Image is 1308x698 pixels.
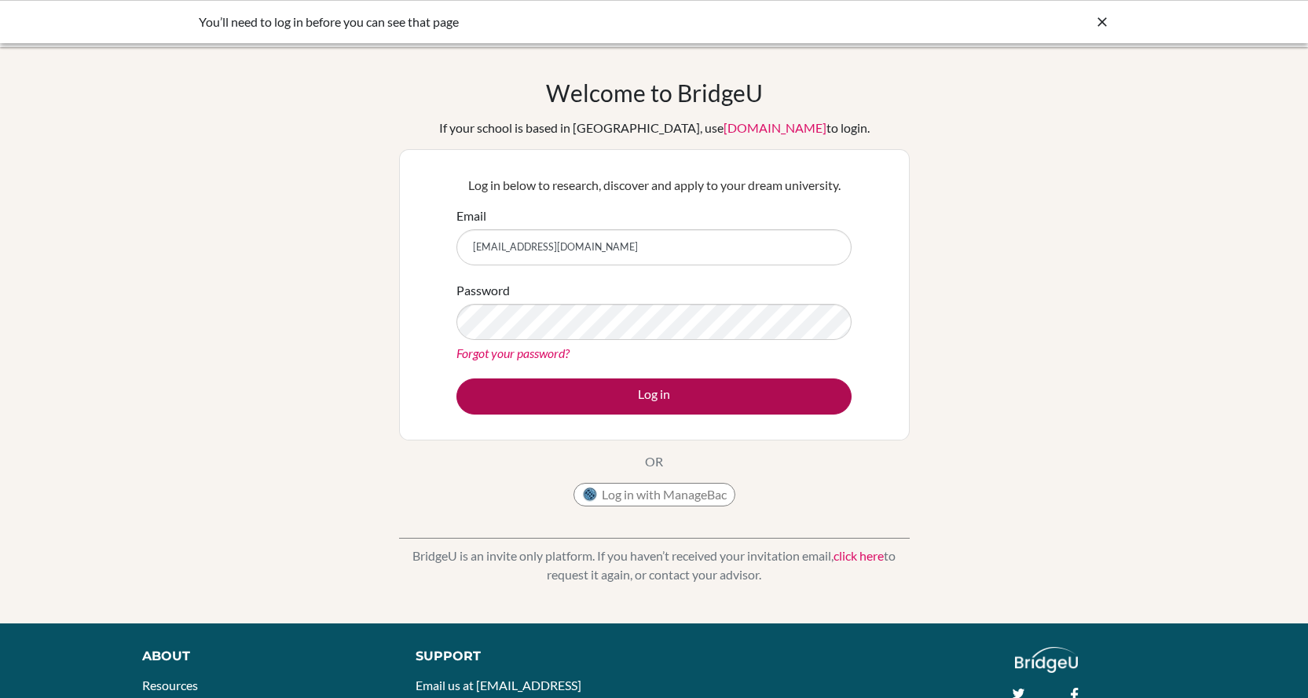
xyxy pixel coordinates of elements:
div: Support [416,647,636,666]
label: Email [456,206,486,225]
label: Password [456,281,510,300]
div: About [142,647,380,666]
a: Resources [142,678,198,693]
a: [DOMAIN_NAME] [724,120,826,135]
p: OR [645,452,663,471]
button: Log in [456,378,852,415]
a: click here [834,548,884,563]
p: BridgeU is an invite only platform. If you haven’t received your invitation email, to request it ... [399,546,910,584]
img: logo_white@2x-f4f0deed5e89b7ecb1c2cc34c3e3d731f90f0f143d5ea2071677605dd97b5244.png [1015,647,1079,673]
div: You’ll need to log in before you can see that page [199,13,874,31]
button: Log in with ManageBac [573,483,735,506]
div: If your school is based in [GEOGRAPHIC_DATA], use to login. [439,119,870,137]
p: Log in below to research, discover and apply to your dream university. [456,176,852,195]
h1: Welcome to BridgeU [546,79,763,107]
a: Forgot your password? [456,345,570,360]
